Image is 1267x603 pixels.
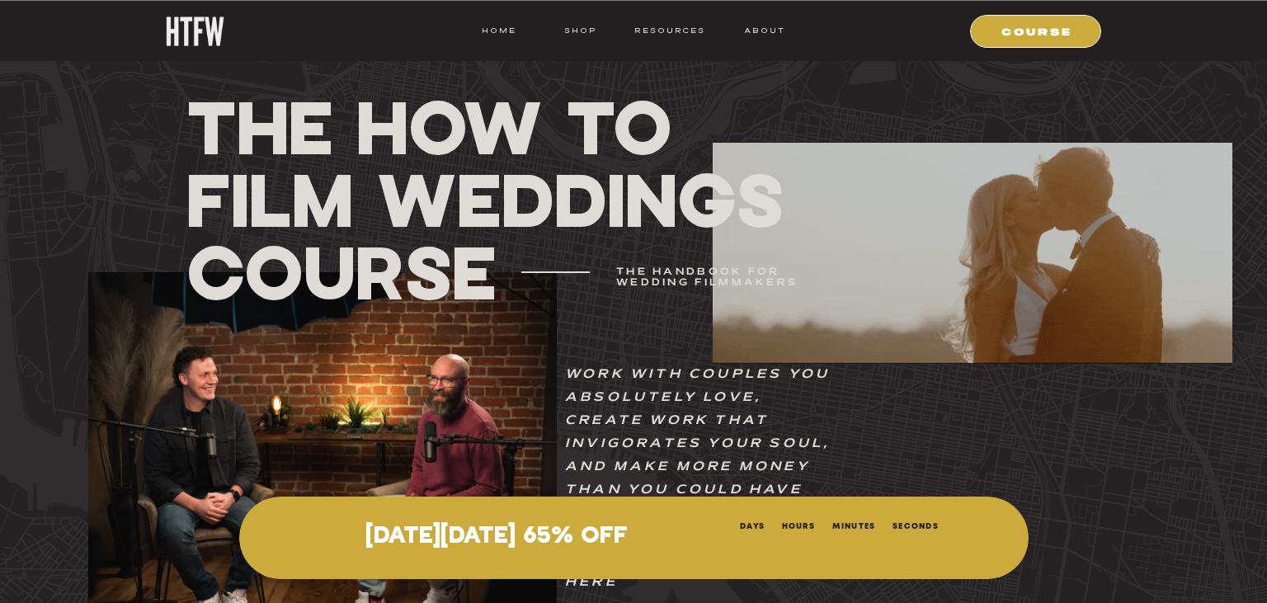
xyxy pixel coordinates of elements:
[548,23,613,38] a: shop
[743,23,785,38] a: ABOUT
[832,518,876,531] li: Minutes
[277,524,715,550] p: [DATE][DATE] 65% OFF
[782,518,816,531] li: Hours
[565,369,831,588] i: Work with couples you absolutely love, create work that invigorates your soul, and make more mone...
[186,90,794,309] h1: THE How To Film Weddings Course
[482,23,516,38] a: HOME
[740,518,765,531] li: Days
[629,23,705,38] a: resources
[981,23,1093,38] a: COURSE
[893,518,939,531] li: Seconds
